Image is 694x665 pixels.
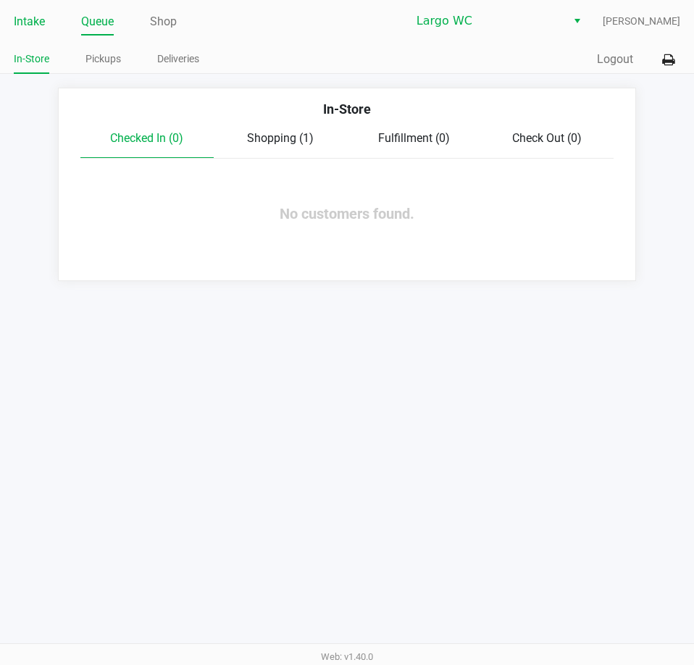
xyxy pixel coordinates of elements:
[157,50,199,68] a: Deliveries
[14,50,49,68] a: In-Store
[110,131,183,145] span: Checked In (0)
[150,12,177,32] a: Shop
[603,14,680,29] span: [PERSON_NAME]
[567,8,588,34] button: Select
[417,12,558,30] span: Largo WC
[323,101,371,117] span: In-Store
[247,131,314,145] span: Shopping (1)
[280,205,414,222] span: No customers found.
[597,51,633,68] button: Logout
[378,131,450,145] span: Fulfillment (0)
[512,131,582,145] span: Check Out (0)
[85,50,121,68] a: Pickups
[321,651,373,662] span: Web: v1.40.0
[14,12,45,32] a: Intake
[81,12,114,32] a: Queue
